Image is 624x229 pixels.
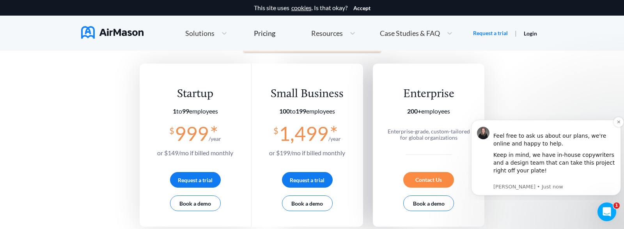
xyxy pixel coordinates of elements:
section: employees [384,108,474,115]
span: 1 [613,202,620,209]
button: Upload attachment [37,169,43,176]
div: Thank you! Please post your question below and the team will be in touch shortly! [12,111,122,134]
span: $ [273,122,278,135]
button: Gif picker [25,169,31,176]
a: cookies [291,4,312,11]
div: Operator says… [6,106,150,156]
span: Case Studies & FAQ [380,30,440,37]
span: 999 [175,122,209,145]
img: Profile image for Holly [33,4,46,17]
button: Emoji picker [12,169,18,176]
img: AirMason Logo [81,26,144,39]
iframe: Intercom notifications message [468,113,624,200]
div: Contact Us [403,172,454,188]
div: Welcome back 😊 What is your email address? We will use this to find your account and respond to you. [12,8,122,46]
section: employees [157,108,233,115]
div: Thank you! Please post your question below and the team will be in touch shortly!Operator • Just now [6,106,128,138]
textarea: Message… [7,153,149,166]
div: Operator says… [6,4,150,52]
div: Welcome back 😊What is your email address? We will use this to find your account and respond to you. [6,4,128,51]
span: or $ 149 /mo if billed monthly [157,149,233,156]
span: $ [169,122,174,135]
b: 200+ [407,107,421,115]
b: 1 [173,107,176,115]
span: or $ 199 /mo if billed monthly [269,149,345,156]
button: Accept cookies [353,5,370,11]
div: Email [16,66,140,73]
span: Resources [311,30,343,37]
section: employees [269,108,345,115]
div: Small Business [269,87,345,101]
div: Operator • Just now [12,140,60,144]
a: Request a trial [473,29,508,37]
button: go back [5,3,20,18]
span: | [515,29,517,37]
a: Pricing [254,26,275,40]
span: 1,499 [279,122,328,145]
button: Book a demo [170,195,221,211]
img: Profile image for Rose [22,4,35,17]
div: Enterprise [384,87,474,101]
button: Request a trial [282,172,333,188]
button: Book a demo [403,195,454,211]
div: Close [137,3,151,17]
button: Request a trial [170,172,221,188]
div: Startup [157,87,233,101]
span: to [279,107,306,115]
a: Login [524,30,537,37]
div: Operator says… [6,52,150,106]
span: Solutions [185,30,214,37]
h1: AirMason [60,4,89,10]
iframe: Intercom live chat [597,202,616,221]
b: 199 [296,107,306,115]
button: Home [122,3,137,18]
div: Pricing [254,30,275,37]
button: Book a demo [282,195,333,211]
button: Send a message… [134,166,146,179]
img: Profile image for Ulysses [44,4,57,17]
b: 100 [279,107,290,115]
input: Enter your email [16,75,140,91]
button: Start recording [50,169,56,176]
p: A few hours [66,10,96,18]
span: Enterprise-grade, custom-tailored for global organizations [388,128,470,141]
b: 99 [182,107,189,115]
span: to [173,107,189,115]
